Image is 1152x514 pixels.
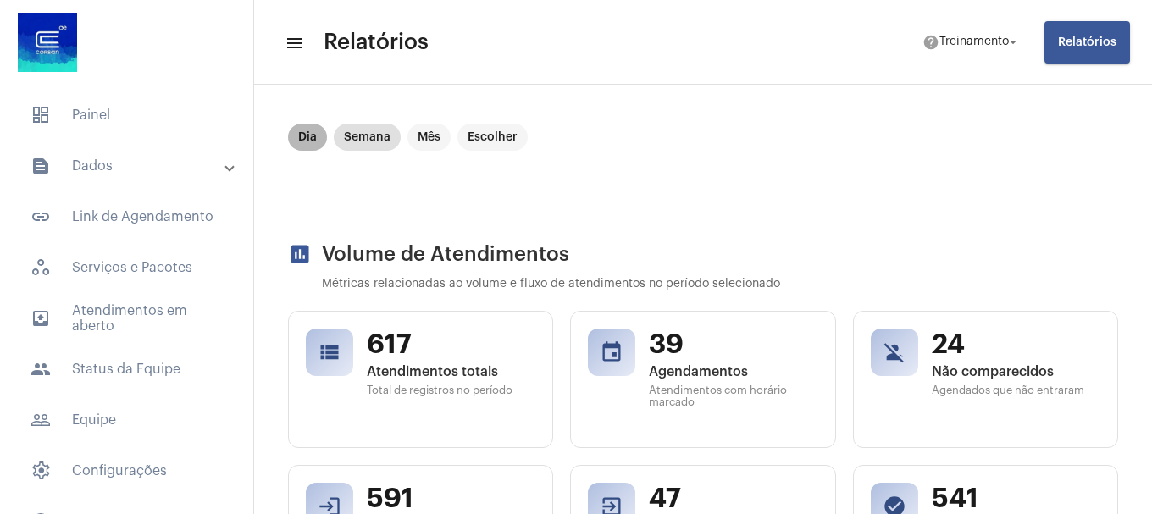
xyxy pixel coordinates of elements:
span: Atendimentos com horário marcado [649,384,817,408]
mat-panel-title: Dados [30,156,226,176]
mat-chip: Semana [334,124,401,151]
img: d4669ae0-8c07-2337-4f67-34b0df7f5ae4.jpeg [14,8,81,76]
span: sidenav icon [30,461,51,481]
mat-chip: Escolher [457,124,528,151]
button: Treinamento [912,25,1031,59]
mat-icon: assessment [288,242,312,266]
span: 24 [932,329,1100,361]
span: Treinamento [939,36,1009,48]
mat-icon: view_list [318,340,341,364]
mat-icon: event [600,340,623,364]
mat-icon: arrow_drop_down [1005,35,1021,50]
span: Não comparecidos [932,364,1100,379]
span: Atendimentos totais [367,364,535,379]
mat-icon: sidenav icon [285,33,302,53]
button: Relatórios [1044,21,1130,64]
span: Relatórios [324,29,429,56]
span: Agendamentos [649,364,817,379]
mat-icon: sidenav icon [30,359,51,379]
p: Métricas relacionadas ao volume e fluxo de atendimentos no período selecionado [322,278,1118,290]
mat-chip: Mês [407,124,451,151]
mat-icon: sidenav icon [30,156,51,176]
h2: Volume de Atendimentos [288,242,1118,266]
span: Agendados que não entraram [932,384,1100,396]
mat-icon: sidenav icon [30,308,51,329]
mat-expansion-panel-header: sidenav iconDados [10,146,253,186]
mat-icon: sidenav icon [30,410,51,430]
span: sidenav icon [30,105,51,125]
span: Configurações [17,450,236,491]
span: Status da Equipe [17,349,236,390]
mat-icon: person_off [883,340,906,364]
span: Link de Agendamento [17,196,236,237]
mat-icon: sidenav icon [30,207,51,227]
span: 617 [367,329,535,361]
span: Atendimentos em aberto [17,298,236,339]
span: Relatórios [1058,36,1116,48]
span: 39 [649,329,817,361]
span: sidenav icon [30,257,51,278]
span: Total de registros no período [367,384,535,396]
mat-chip: Dia [288,124,327,151]
span: Equipe [17,400,236,440]
span: Serviços e Pacotes [17,247,236,288]
span: Painel [17,95,236,135]
mat-icon: help [922,34,939,51]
